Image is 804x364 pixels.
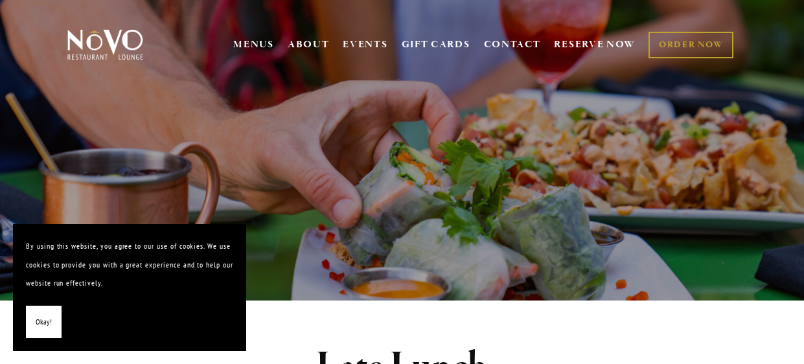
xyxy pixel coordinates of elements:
span: Okay! [36,313,52,332]
button: Okay! [26,306,62,339]
p: By using this website, you agree to our use of cookies. We use cookies to provide you with a grea... [26,237,233,293]
a: EVENTS [343,38,387,51]
a: ORDER NOW [649,32,733,58]
section: Cookie banner [13,224,246,351]
a: MENUS [233,38,274,51]
a: GIFT CARDS [402,32,470,57]
a: CONTACT [484,32,541,57]
a: ABOUT [288,38,330,51]
a: RESERVE NOW [554,32,636,57]
img: Novo Restaurant &amp; Lounge [65,28,146,61]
